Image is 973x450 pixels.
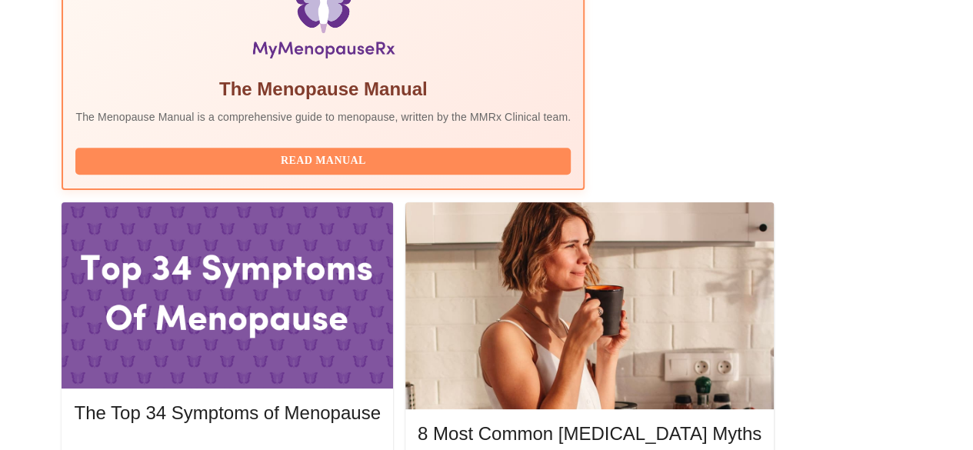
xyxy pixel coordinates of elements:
a: Read Manual [75,153,575,166]
h5: 8 Most Common [MEDICAL_DATA] Myths [418,422,761,446]
button: Read Manual [75,148,571,175]
p: The Menopause Manual is a comprehensive guide to menopause, written by the MMRx Clinical team. [75,109,571,125]
span: Read Manual [91,152,555,171]
h5: The Top 34 Symptoms of Menopause [74,401,380,425]
h5: The Menopause Manual [75,77,571,102]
